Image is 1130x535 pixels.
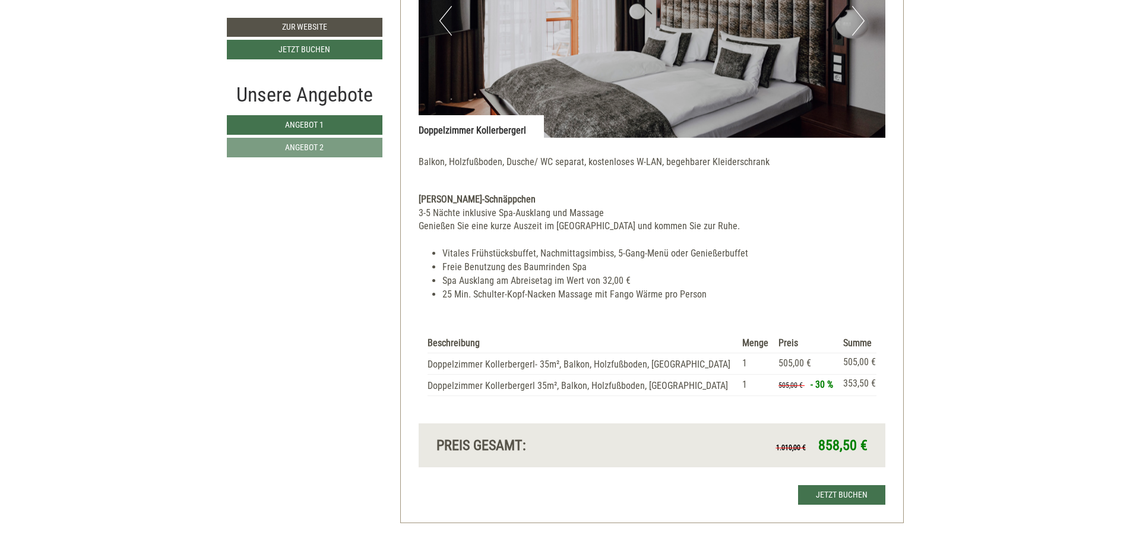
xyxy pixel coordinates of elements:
span: Angebot 1 [285,120,324,129]
a: Jetzt buchen [798,485,885,505]
button: Previous [439,6,452,36]
span: 505,00 € [778,357,811,369]
li: Spa Ausklang am Abreisetag im Wert von 32,00 € [442,274,885,288]
li: Freie Benutzung des Baumrinden Spa [442,261,885,274]
th: Menge [737,334,774,353]
div: Preis gesamt: [428,435,652,455]
td: 1 [737,375,774,396]
td: 505,00 € [838,353,876,375]
span: - 30 % [811,379,833,390]
div: 3-5 Nächte inklusive Spa-Ausklang und Massage Genießen Sie eine kurze Auszeit im [GEOGRAPHIC_DATA... [419,207,885,234]
td: Doppelzimmer Kollerbergerl 35m², Balkon, Holzfußboden, [GEOGRAPHIC_DATA] [428,375,737,396]
th: Beschreibung [428,334,737,353]
span: Angebot 2 [285,143,324,152]
th: Preis [774,334,838,353]
button: Next [852,6,865,36]
div: Doppelzimmer Kollerbergerl [419,115,544,138]
p: Balkon, Holzfußboden, Dusche/ WC separat, kostenloses W-LAN, begehbarer Kleiderschrank [419,156,885,169]
span: 505,00 € [778,381,803,390]
li: Vitales Frühstücksbuffet, Nachmittagsimbiss, 5-Gang-Menü oder Genießerbuffet [442,247,885,261]
div: Unsere Angebote [227,80,382,109]
td: 1 [737,353,774,375]
a: Zur Website [227,18,382,37]
span: 858,50 € [818,437,868,454]
a: Jetzt buchen [227,40,382,59]
span: 1.010,00 € [776,444,806,452]
td: 353,50 € [838,375,876,396]
div: [PERSON_NAME]-Schnäppchen [419,193,885,207]
th: Summe [838,334,876,353]
td: Doppelzimmer Kollerbergerl- 35m², Balkon, Holzfußboden, [GEOGRAPHIC_DATA] [428,353,737,375]
li: 25 Min. Schulter-Kopf-Nacken Massage mit Fango Wärme pro Person [442,288,885,302]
